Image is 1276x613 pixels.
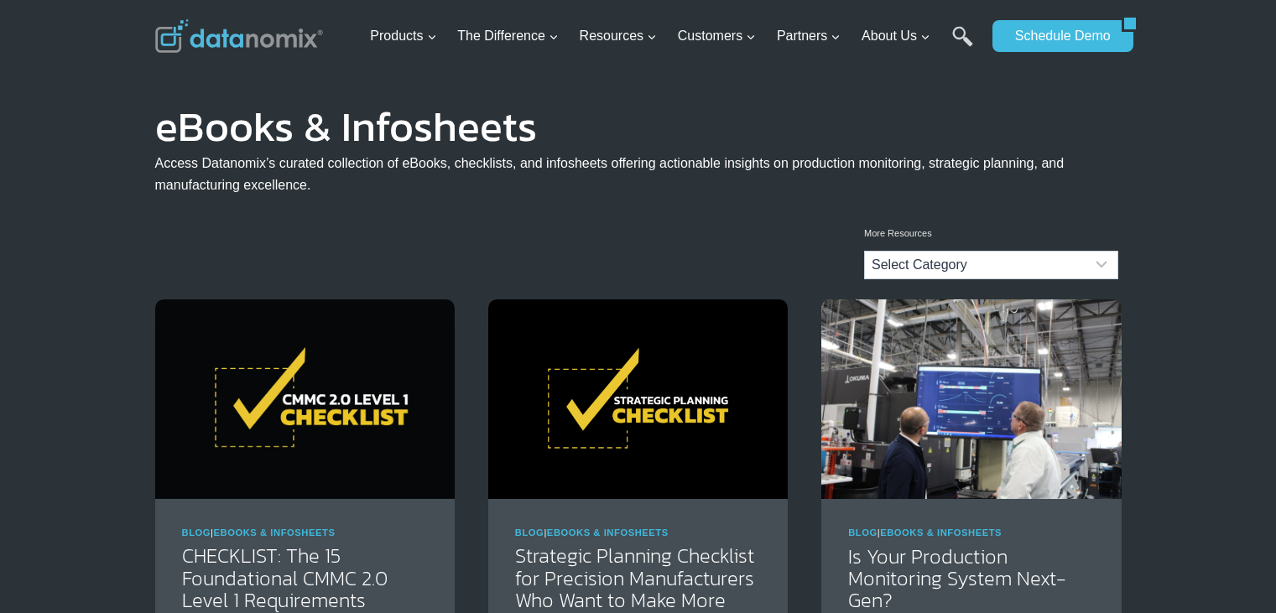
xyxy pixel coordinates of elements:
a: Blog [515,527,544,538]
span: About Us [862,25,930,47]
p: Access Datanomix’s curated collection of eBooks, checklists, and infosheets offering actionable i... [155,153,1122,195]
img: 15 practices focused on cyber hygiene [155,299,455,499]
span: | [182,527,336,538]
span: Resources [580,25,657,47]
span: The Difference [457,25,559,47]
span: | [515,527,669,538]
a: Schedule Demo [992,20,1122,52]
span: | [848,527,1002,538]
h1: eBooks & Infosheets [155,114,1122,139]
span: Products [370,25,436,47]
a: Blog [848,527,878,538]
a: Blog [182,527,211,538]
a: Search [952,26,973,64]
a: eBooks & Infosheets [214,527,336,538]
img: Is Your Production Monitoring System Next-Gen? [821,299,1121,499]
img: Datanomix [155,19,323,53]
a: eBooks & Infosheets [547,527,669,538]
p: More Resources [864,226,1118,242]
span: Customers [678,25,756,47]
nav: Primary Navigation [363,9,984,64]
span: Partners [777,25,841,47]
img: Strategic Planning Checklist from Datanomix [488,299,788,499]
a: eBooks & Infosheets [880,527,1002,538]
